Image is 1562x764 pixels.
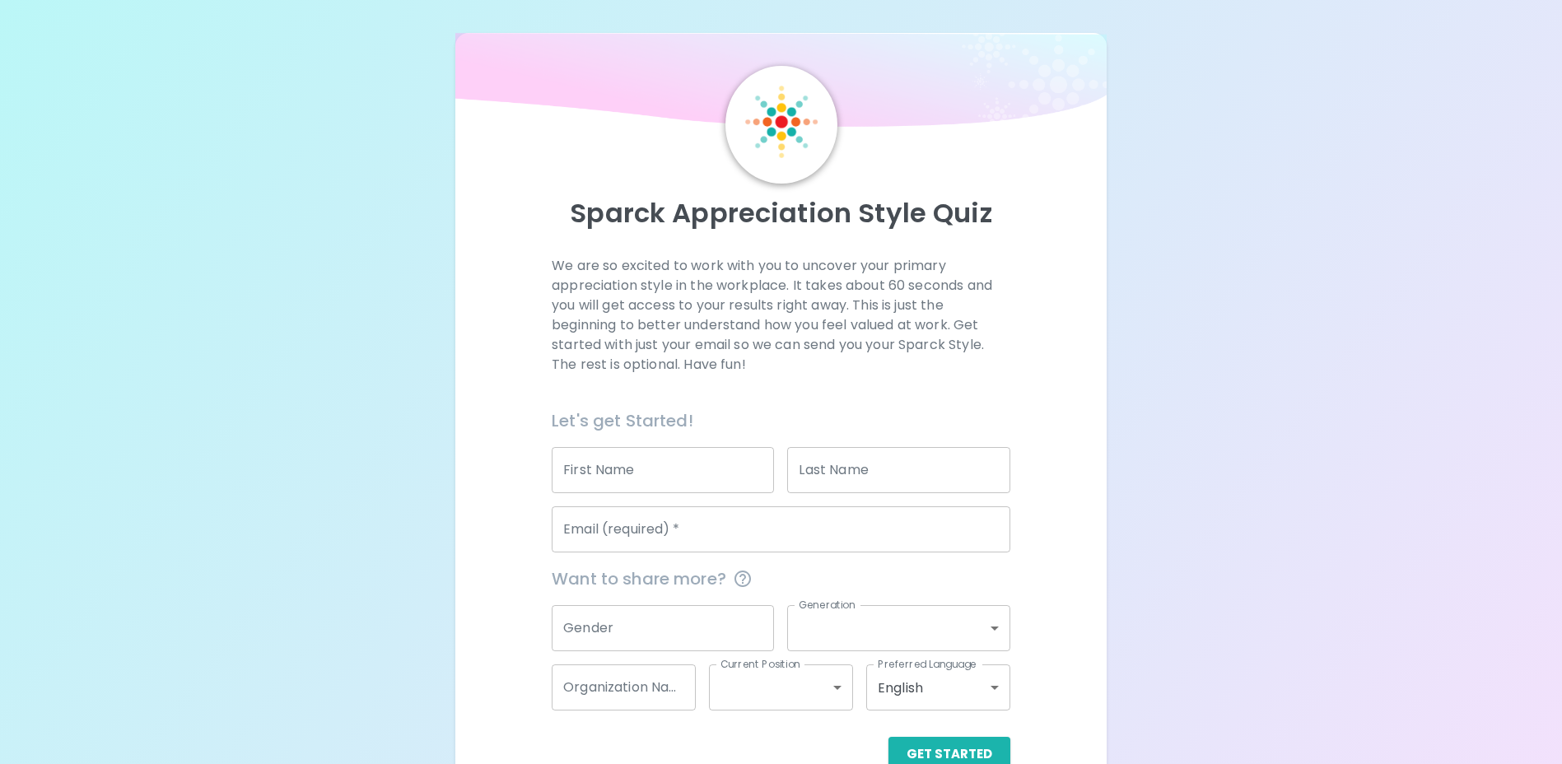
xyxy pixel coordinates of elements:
[552,408,1010,434] h6: Let's get Started!
[745,86,818,158] img: Sparck Logo
[799,598,856,612] label: Generation
[552,566,1010,592] span: Want to share more?
[866,664,1010,710] div: English
[733,569,753,589] svg: This information is completely confidential and only used for aggregated appreciation studies at ...
[475,197,1086,230] p: Sparck Appreciation Style Quiz
[878,657,977,671] label: Preferred Language
[455,33,1106,135] img: wave
[720,657,800,671] label: Current Position
[552,256,1010,375] p: We are so excited to work with you to uncover your primary appreciation style in the workplace. I...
